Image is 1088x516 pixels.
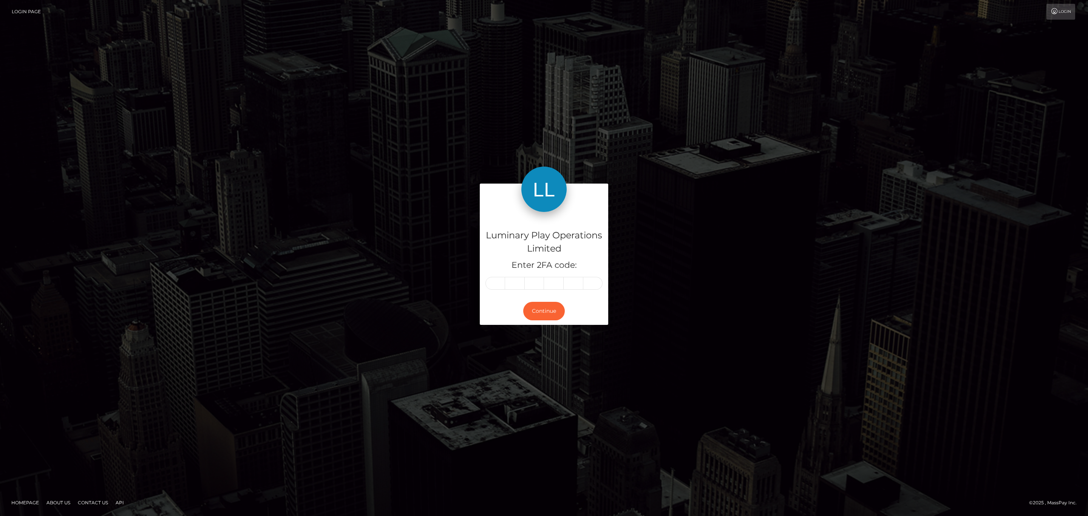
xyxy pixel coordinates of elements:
a: API [113,497,127,508]
a: Login [1046,4,1075,20]
a: Contact Us [75,497,111,508]
a: Homepage [8,497,42,508]
h5: Enter 2FA code: [485,260,603,271]
a: Login Page [12,4,41,20]
img: Luminary Play Operations Limited [521,167,567,212]
a: About Us [43,497,73,508]
h4: Luminary Play Operations Limited [485,229,603,255]
button: Continue [523,302,565,320]
div: © 2025 , MassPay Inc. [1029,499,1082,507]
